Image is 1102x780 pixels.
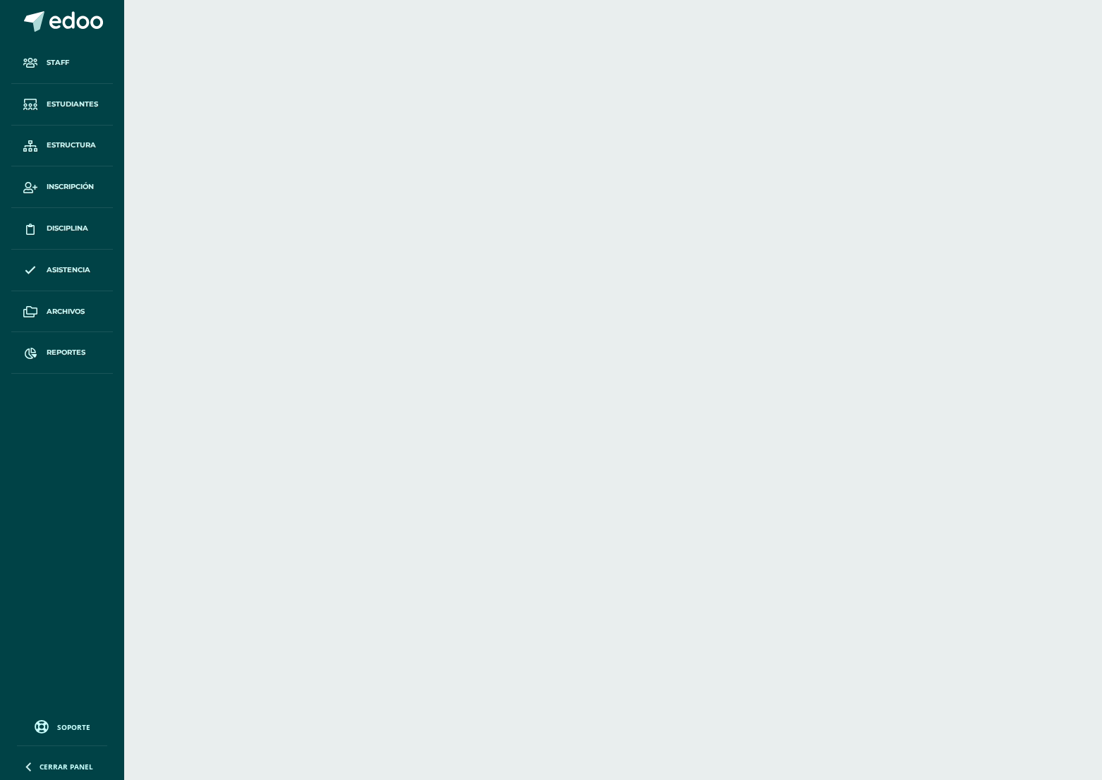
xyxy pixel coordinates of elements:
[17,717,107,736] a: Soporte
[47,223,88,234] span: Disciplina
[47,347,85,358] span: Reportes
[47,99,98,110] span: Estudiantes
[11,166,113,208] a: Inscripción
[11,332,113,374] a: Reportes
[11,291,113,333] a: Archivos
[47,181,94,193] span: Inscripción
[11,84,113,126] a: Estudiantes
[11,42,113,84] a: Staff
[47,57,69,68] span: Staff
[11,250,113,291] a: Asistencia
[47,306,85,317] span: Archivos
[11,208,113,250] a: Disciplina
[47,264,90,276] span: Asistencia
[57,722,90,732] span: Soporte
[47,140,96,151] span: Estructura
[40,762,93,772] span: Cerrar panel
[11,126,113,167] a: Estructura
